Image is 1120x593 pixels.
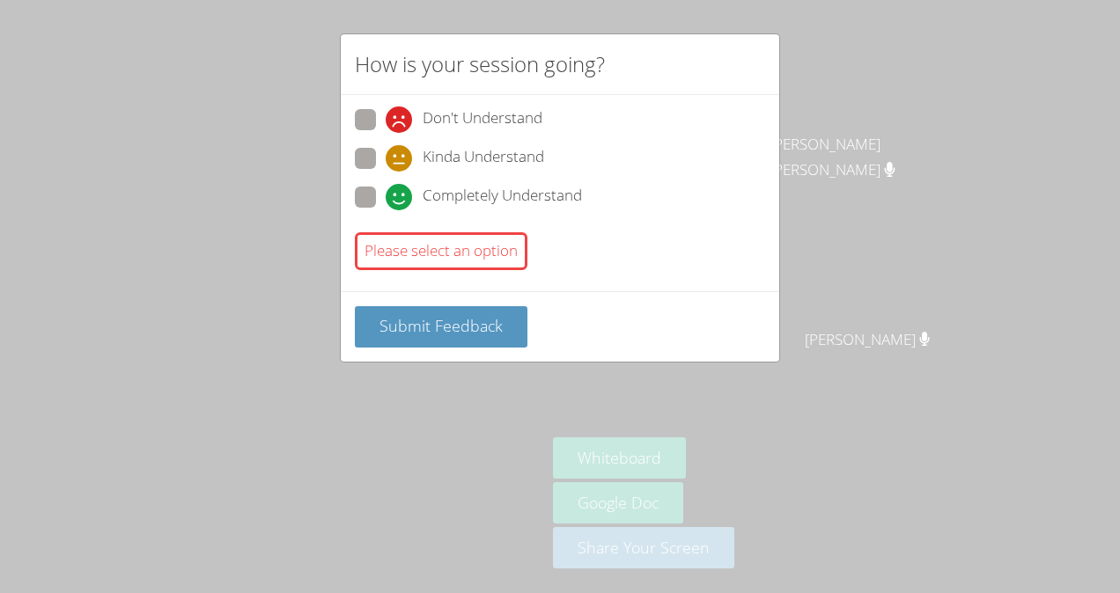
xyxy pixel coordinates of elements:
[355,306,527,348] button: Submit Feedback
[423,184,582,210] span: Completely Understand
[423,145,544,172] span: Kinda Understand
[355,48,605,80] h2: How is your session going?
[423,106,542,133] span: Don't Understand
[379,315,503,336] span: Submit Feedback
[355,232,527,270] div: Please select an option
